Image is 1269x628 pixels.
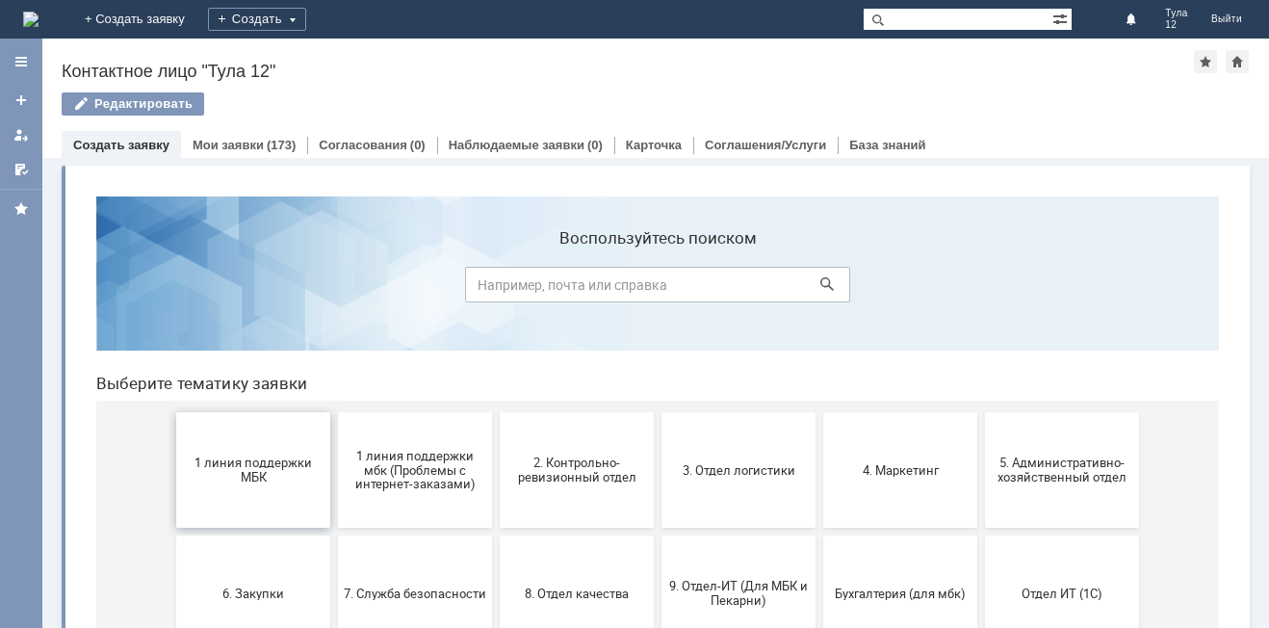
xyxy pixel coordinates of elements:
a: Создать заявку [6,85,37,116]
span: 4. Маркетинг [748,281,891,296]
span: 12 [1165,19,1188,31]
span: 5. Административно-хозяйственный отдел [910,275,1052,303]
div: (173) [267,138,296,152]
button: 9. Отдел-ИТ (Для МБК и Пекарни) [581,354,735,470]
button: 7. Служба безопасности [257,354,411,470]
span: Бухгалтерия (для мбк) [748,405,891,419]
span: 2. Контрольно-ревизионный отдел [425,275,567,303]
header: Выберите тематику заявки [15,193,1138,212]
span: Отдел-ИТ (Офис) [263,528,405,542]
a: Карточка [626,138,682,152]
a: База знаний [849,138,925,152]
label: Воспользуйтесь поиском [384,47,769,66]
button: 3. Отдел логистики [581,231,735,347]
button: 2. Контрольно-ревизионный отдел [419,231,573,347]
span: Тула [1165,8,1188,19]
a: Согласования [319,138,407,152]
a: Наблюдаемые заявки [449,138,584,152]
button: Отдел-ИТ (Офис) [257,478,411,593]
span: Расширенный поиск [1052,9,1072,27]
a: Мои согласования [6,154,37,185]
button: 6. Закупки [95,354,249,470]
span: Финансовый отдел [425,528,567,542]
a: Создать заявку [73,138,169,152]
span: Франчайзинг [586,528,729,542]
button: Финансовый отдел [419,478,573,593]
span: 7. Служба безопасности [263,405,405,419]
span: 6. Закупки [101,405,244,419]
button: 1 линия поддержки МБК [95,231,249,347]
span: Отдел-ИТ (Битрикс24 и CRM) [101,521,244,550]
span: 9. Отдел-ИТ (Для МБК и Пекарни) [586,398,729,427]
button: Отдел ИТ (1С) [904,354,1058,470]
button: 5. Административно-хозяйственный отдел [904,231,1058,347]
button: 8. Отдел качества [419,354,573,470]
button: [PERSON_NAME]. Услуги ИТ для МБК (оформляет L1) [904,478,1058,593]
span: 1 линия поддержки мбк (Проблемы с интернет-заказами) [263,267,405,310]
span: [PERSON_NAME]. Услуги ИТ для МБК (оформляет L1) [910,513,1052,557]
a: Мои заявки [6,119,37,150]
button: 1 линия поддержки мбк (Проблемы с интернет-заказами) [257,231,411,347]
a: Перейти на домашнюю страницу [23,12,39,27]
span: 3. Отдел логистики [586,281,729,296]
span: 8. Отдел качества [425,405,567,419]
a: Мои заявки [193,138,264,152]
button: Это соглашение не активно! [742,478,896,593]
div: Сделать домашней страницей [1226,50,1249,73]
span: Это соглашение не активно! [748,521,891,550]
div: Добавить в избранное [1194,50,1217,73]
button: 4. Маркетинг [742,231,896,347]
a: Соглашения/Услуги [705,138,826,152]
input: Например, почта или справка [384,86,769,121]
div: (0) [410,138,426,152]
button: Франчайзинг [581,478,735,593]
span: 1 линия поддержки МБК [101,275,244,303]
div: (0) [587,138,603,152]
div: Создать [208,8,306,31]
span: Отдел ИТ (1С) [910,405,1052,419]
img: logo [23,12,39,27]
div: Контактное лицо "Тула 12" [62,62,1194,81]
button: Бухгалтерия (для мбк) [742,354,896,470]
button: Отдел-ИТ (Битрикс24 и CRM) [95,478,249,593]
